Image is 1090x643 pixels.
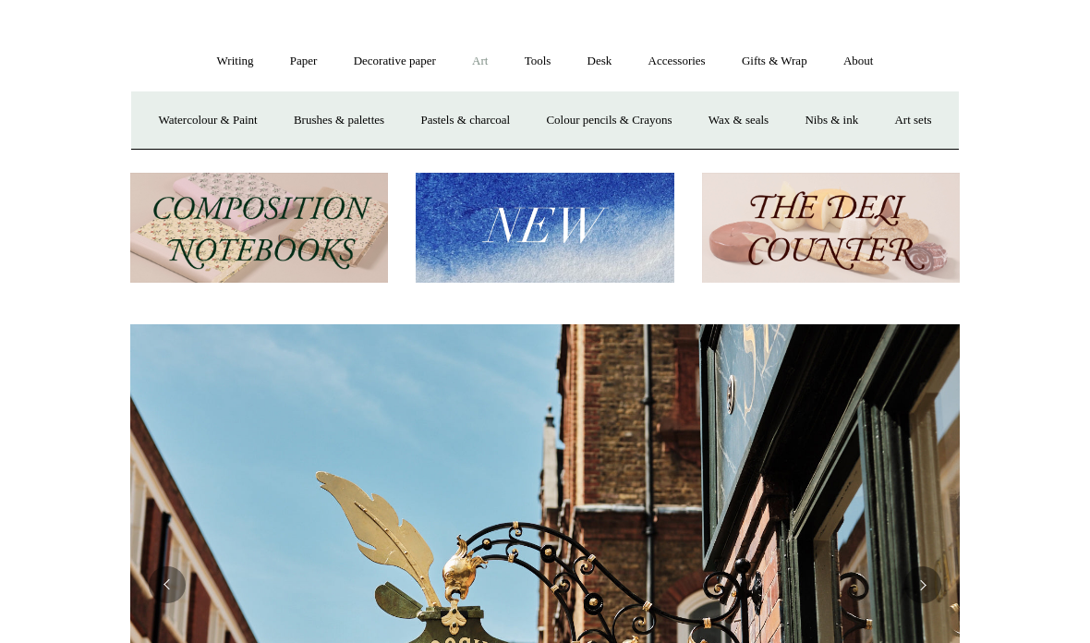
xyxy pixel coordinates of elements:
a: Nibs & ink [788,97,875,146]
a: Desk [571,38,629,87]
a: Paper [273,38,334,87]
a: Accessories [632,38,722,87]
a: Tools [508,38,568,87]
button: Previous [149,567,186,604]
a: Colour pencils & Crayons [529,97,688,146]
img: 202302 Composition ledgers.jpg__PID:69722ee6-fa44-49dd-a067-31375e5d54ec [130,174,388,284]
a: Writing [200,38,271,87]
button: Next [904,567,941,604]
a: Watercolour & Paint [141,97,273,146]
a: Art sets [878,97,948,146]
a: About [827,38,890,87]
a: Wax & seals [692,97,785,146]
a: Gifts & Wrap [725,38,824,87]
a: Art [455,38,504,87]
img: The Deli Counter [702,174,960,284]
a: Pastels & charcoal [404,97,527,146]
a: Decorative paper [337,38,453,87]
a: Brushes & palettes [277,97,401,146]
img: New.jpg__PID:f73bdf93-380a-4a35-bcfe-7823039498e1 [416,174,673,284]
